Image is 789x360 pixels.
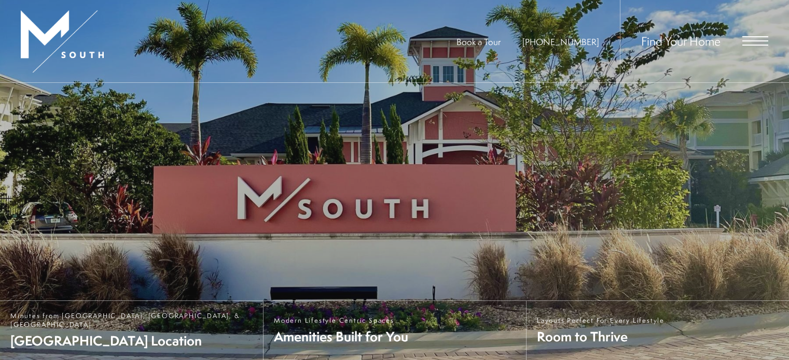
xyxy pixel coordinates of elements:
[456,36,501,48] a: Book a Tour
[21,10,104,73] img: MSouth
[742,36,768,46] button: Open Menu
[641,33,721,49] a: Find Your Home
[10,332,253,350] span: [GEOGRAPHIC_DATA] Location
[522,36,599,48] a: Call Us at 813-570-8014
[522,36,599,48] span: [PHONE_NUMBER]
[10,311,253,329] span: Minutes from [GEOGRAPHIC_DATA], [GEOGRAPHIC_DATA], & [GEOGRAPHIC_DATA]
